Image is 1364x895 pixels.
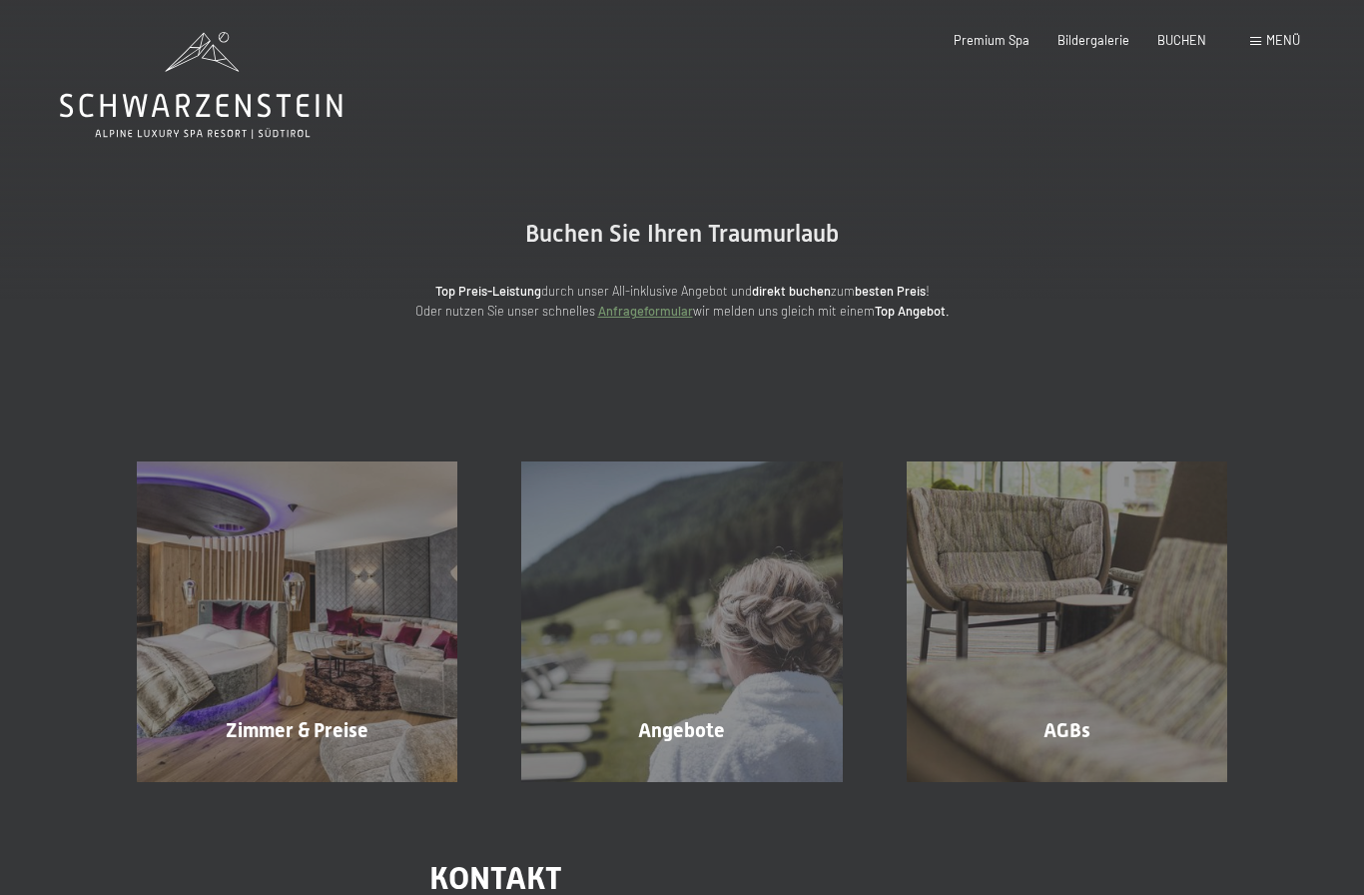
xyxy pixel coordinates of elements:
[435,283,541,299] strong: Top Preis-Leistung
[598,303,693,319] a: Anfrageformular
[226,718,368,742] span: Zimmer & Preise
[105,461,489,782] a: Buchung Zimmer & Preise
[1157,32,1206,48] a: BUCHEN
[752,283,831,299] strong: direkt buchen
[875,303,950,319] strong: Top Angebot.
[855,283,926,299] strong: besten Preis
[875,461,1259,782] a: Buchung AGBs
[638,718,725,742] span: Angebote
[1043,718,1090,742] span: AGBs
[1057,32,1129,48] a: Bildergalerie
[525,220,839,248] span: Buchen Sie Ihren Traumurlaub
[489,461,874,782] a: Buchung Angebote
[283,281,1081,322] p: durch unser All-inklusive Angebot und zum ! Oder nutzen Sie unser schnelles wir melden uns gleich...
[1266,32,1300,48] span: Menü
[954,32,1029,48] a: Premium Spa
